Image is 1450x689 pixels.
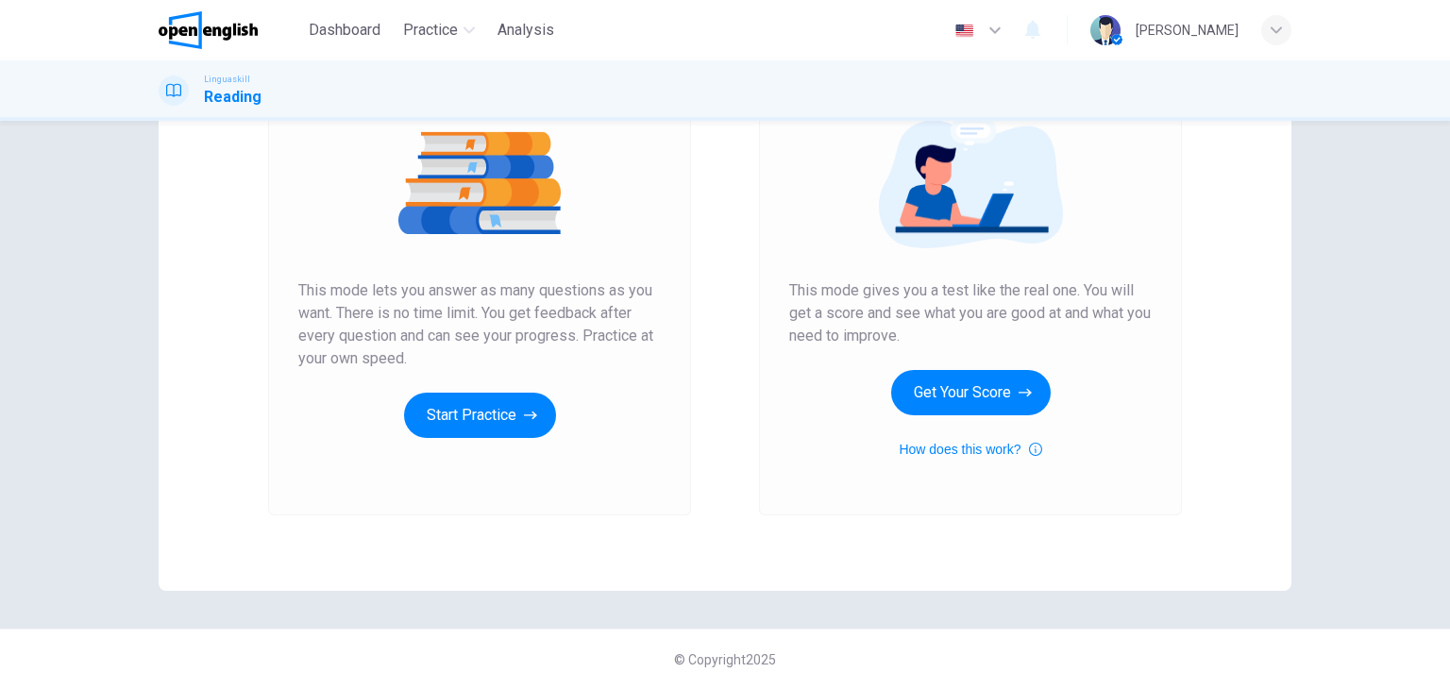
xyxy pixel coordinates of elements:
[204,73,250,86] span: Linguaskill
[396,13,482,47] button: Practice
[490,13,562,47] button: Analysis
[298,279,661,370] span: This mode lets you answer as many questions as you want. There is no time limit. You get feedback...
[159,11,301,49] a: OpenEnglish logo
[789,279,1152,347] span: This mode gives you a test like the real one. You will get a score and see what you are good at a...
[1090,15,1121,45] img: Profile picture
[899,438,1041,461] button: How does this work?
[674,652,776,667] span: © Copyright 2025
[497,19,554,42] span: Analysis
[301,13,388,47] button: Dashboard
[204,86,261,109] h1: Reading
[159,11,258,49] img: OpenEnglish logo
[404,393,556,438] button: Start Practice
[403,19,458,42] span: Practice
[309,19,380,42] span: Dashboard
[891,370,1051,415] button: Get Your Score
[953,24,976,38] img: en
[1136,19,1239,42] div: [PERSON_NAME]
